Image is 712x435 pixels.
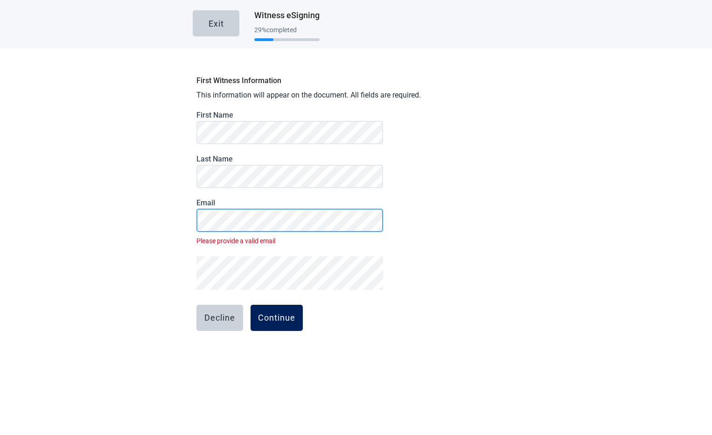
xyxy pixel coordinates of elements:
div: Continue [258,313,295,323]
h1: Witness eSigning [254,9,320,22]
button: Exit [193,10,239,36]
p: This information will appear on the document. All fields are required. [196,90,516,100]
div: Decline [204,313,235,323]
h3: First Witness Information [196,75,516,86]
button: Continue [251,305,303,331]
div: 29 % completed [254,26,320,34]
label: First Name [196,111,383,119]
label: Last Name [196,154,383,163]
span: Please provide a valid email [196,236,383,246]
div: Exit [209,19,224,28]
button: Decline [196,305,243,331]
label: Email [196,198,383,207]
